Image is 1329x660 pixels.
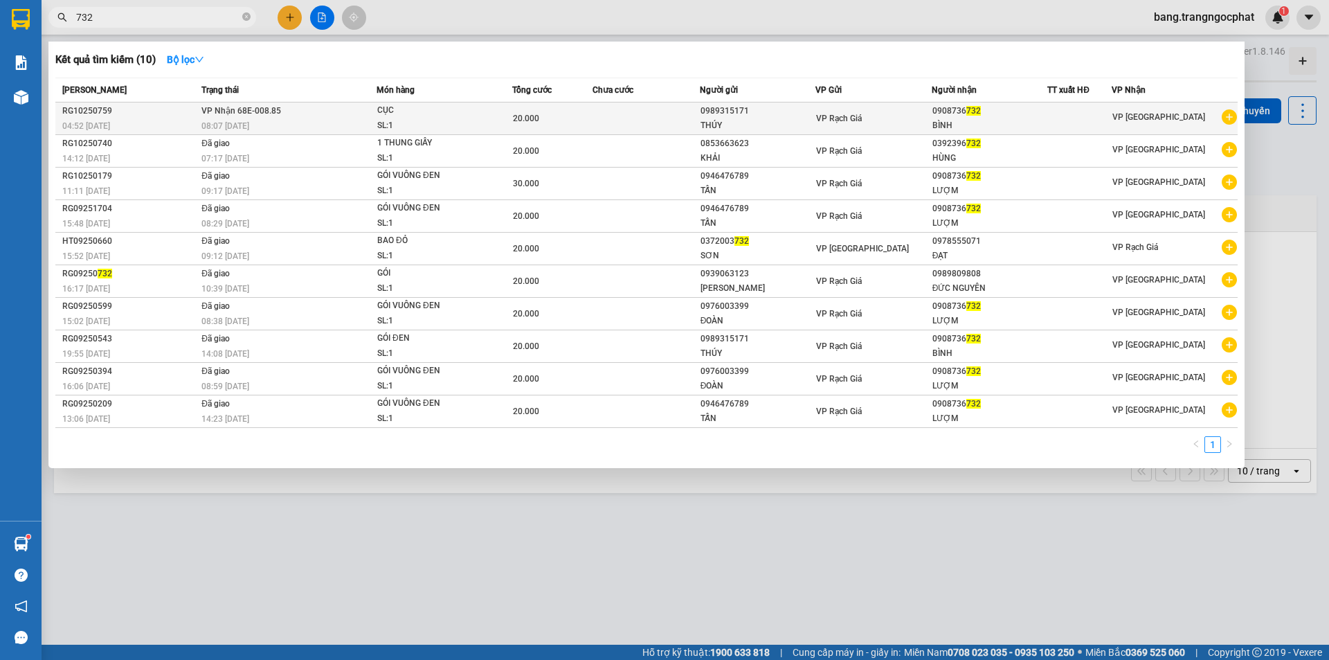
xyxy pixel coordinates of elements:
span: Đã giao [201,269,230,278]
span: right [1225,440,1233,448]
span: 08:38 [DATE] [201,316,249,326]
img: warehouse-icon [14,90,28,105]
span: 20.000 [513,244,539,253]
span: VP [GEOGRAPHIC_DATA] [1112,275,1205,285]
span: 732 [966,171,981,181]
span: VP Rạch Giá [132,46,204,62]
span: 14:12 [DATE] [62,154,110,163]
div: BAO ĐỎ [377,233,481,249]
span: Đã giao [201,399,230,409]
span: 20.000 [513,276,539,286]
input: Tìm tên, số ĐT hoặc mã đơn [76,10,239,25]
div: KHẢI [700,151,815,166]
div: SL: 1 [377,379,481,394]
li: Next Page [1221,436,1238,453]
span: plus-circle [1222,402,1237,418]
span: VP Rạch Giá [816,146,862,156]
span: 08:29 [DATE] [201,219,249,229]
span: 732 [966,139,981,148]
div: HÙNG [932,151,1047,166]
div: SL: 1 [377,346,481,362]
div: RG10250179 [62,169,197,184]
span: 09:17 [DATE] [201,186,249,196]
div: 0908736 [932,202,1047,216]
span: Người nhận [932,85,977,95]
span: 732 [966,106,981,116]
img: warehouse-icon [14,537,28,551]
span: VP Gửi [815,85,842,95]
div: LƯỢM [932,216,1047,231]
div: RG09250599 [62,299,197,314]
li: Previous Page [1188,436,1204,453]
span: 16:06 [DATE] [62,382,110,391]
span: plus-circle [1222,109,1237,125]
span: Chưa cước [593,85,633,95]
span: close-circle [242,11,251,24]
div: RG10250759 [62,104,197,118]
span: VP Rạch Giá [816,276,862,286]
span: 732 [966,334,981,344]
div: 0392396 [932,136,1047,151]
div: 0908736 [932,169,1047,184]
span: VP [GEOGRAPHIC_DATA] [1112,405,1205,415]
span: plus-circle [1222,175,1237,190]
div: SL: 1 [377,118,481,134]
span: 20.000 [513,114,539,123]
div: GÓI ĐEN [377,331,481,346]
strong: NHÀ XE [PERSON_NAME] [22,6,214,26]
span: 20.000 [513,211,539,221]
div: SL: 1 [377,216,481,231]
span: 14:08 [DATE] [201,349,249,359]
div: LƯỢM [932,184,1047,198]
div: BÌNH [932,118,1047,133]
span: 08:07 [DATE] [201,121,249,131]
div: THÚY [700,118,815,133]
span: 15:52 [DATE] [62,251,110,261]
div: RG09250 [62,267,197,281]
div: SL: 1 [377,411,481,427]
span: Địa chỉ: [132,64,230,94]
span: plus-circle [1222,370,1237,385]
div: 0989315171 [700,332,815,346]
span: Đã giao [201,139,230,148]
div: TẤN [700,411,815,426]
span: 732 [966,399,981,409]
div: HT09250660 [62,234,197,249]
div: ĐOÀN [700,379,815,393]
span: VP Rạch Giá [816,309,862,319]
button: right [1221,436,1238,453]
div: RG09251704 [62,202,197,216]
span: VP Rạch Giá [816,374,862,384]
span: TT xuất HĐ [1047,85,1090,95]
span: 19:55 [DATE] [62,349,110,359]
span: 20.000 [513,309,539,319]
div: 0939063123 [700,267,815,281]
span: VP [GEOGRAPHIC_DATA] [1112,340,1205,350]
span: Đã giao [201,334,230,344]
div: 0908736 [932,299,1047,314]
div: 0372003 [700,234,815,249]
div: 0989809808 [932,267,1047,281]
span: Đã giao [201,204,230,213]
span: 09:12 [DATE] [201,251,249,261]
img: logo-vxr [12,9,30,30]
a: 1 [1205,437,1220,452]
div: 0946476789 [700,169,815,184]
span: VP [GEOGRAPHIC_DATA] [1112,373,1205,382]
div: THÚY [700,346,815,361]
div: LƯỢM [932,379,1047,393]
div: 0976003399 [700,299,815,314]
h3: Kết quả tìm kiếm ( 10 ) [55,53,156,67]
div: GÓI VUÔNG ĐEN [377,396,481,411]
span: 20.000 [513,341,539,351]
div: TẤN [700,216,815,231]
span: 08:59 [DATE] [201,382,249,391]
span: 732 [966,204,981,213]
span: 07:17 [DATE] [201,154,249,163]
span: message [15,631,28,644]
div: ĐOÀN [700,314,815,328]
span: plus-circle [1222,305,1237,320]
div: SL: 1 [377,281,481,296]
span: Người gửi [700,85,738,95]
div: RG10250740 [62,136,197,151]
